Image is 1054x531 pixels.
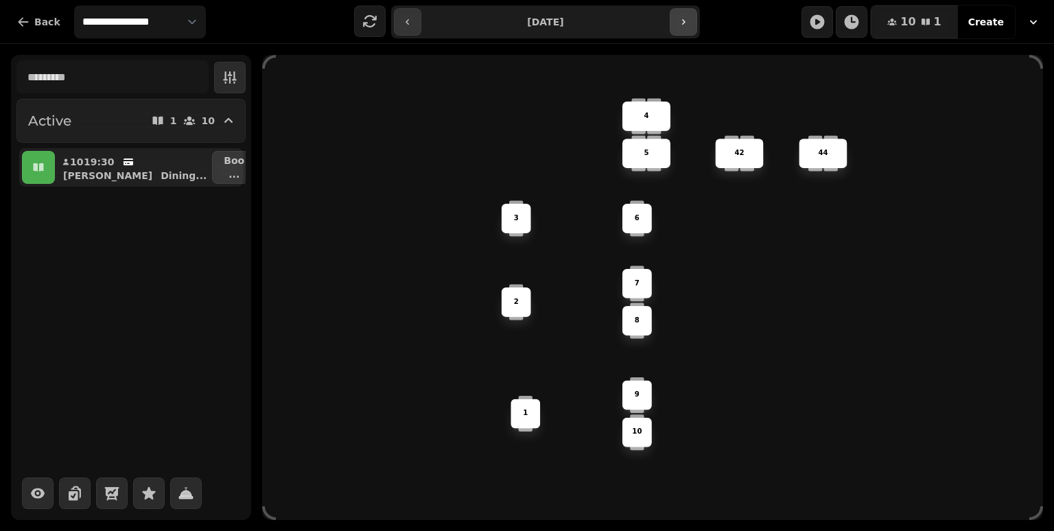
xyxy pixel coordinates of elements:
[70,155,78,169] p: 10
[170,116,177,126] p: 1
[968,17,1004,27] span: Create
[514,213,519,224] p: 3
[63,169,152,182] p: [PERSON_NAME]
[514,297,519,307] p: 2
[202,116,215,126] p: 10
[635,316,640,326] p: 8
[734,148,744,158] p: 42
[84,155,115,169] p: 19:30
[523,408,528,418] p: 1
[957,5,1015,38] button: Create
[5,5,71,38] button: Back
[34,17,60,27] span: Back
[635,279,640,289] p: 7
[871,5,957,38] button: 101
[635,213,640,224] p: 6
[644,111,648,121] p: 4
[818,148,828,158] p: 44
[161,169,207,182] p: Dining ...
[28,111,71,130] h2: Active
[224,167,244,181] p: ...
[224,154,244,167] p: Boo
[16,99,246,143] button: Active110
[900,16,915,27] span: 10
[212,151,256,184] button: Boo...
[632,427,642,438] p: 10
[644,148,648,158] p: 5
[934,16,941,27] span: 1
[635,390,640,400] p: 9
[58,151,209,184] button: 1019:30[PERSON_NAME]Dining...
